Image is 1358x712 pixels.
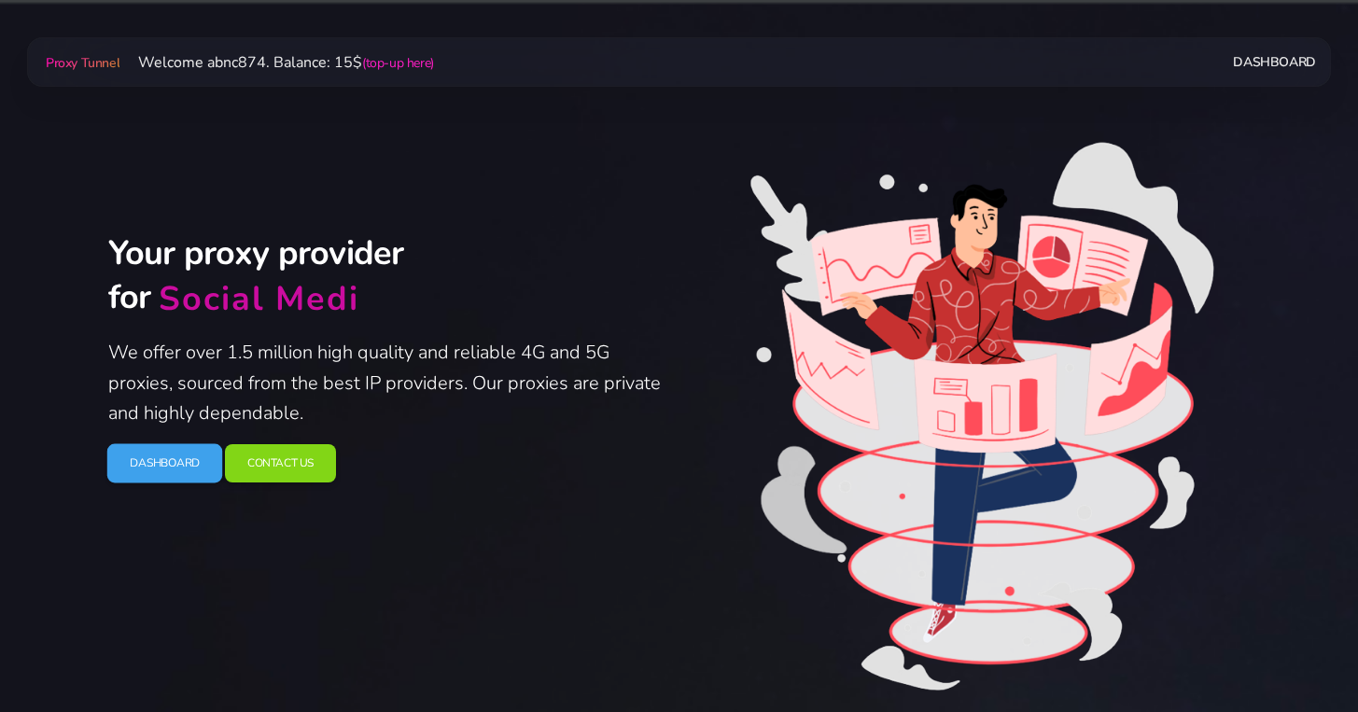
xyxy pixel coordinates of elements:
[106,443,222,482] a: Dashboard
[1083,407,1335,689] iframe: Webchat Widget
[42,48,123,77] a: Proxy Tunnel
[1233,45,1315,79] a: Dashboard
[225,444,336,482] a: Contact Us
[46,54,119,72] span: Proxy Tunnel
[159,278,359,322] div: Social Medi
[123,52,434,73] span: Welcome abnc874. Balance: 15$
[108,232,668,323] h2: Your proxy provider for
[108,338,668,429] p: We offer over 1.5 million high quality and reliable 4G and 5G proxies, sourced from the best IP p...
[362,54,434,72] a: (top-up here)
